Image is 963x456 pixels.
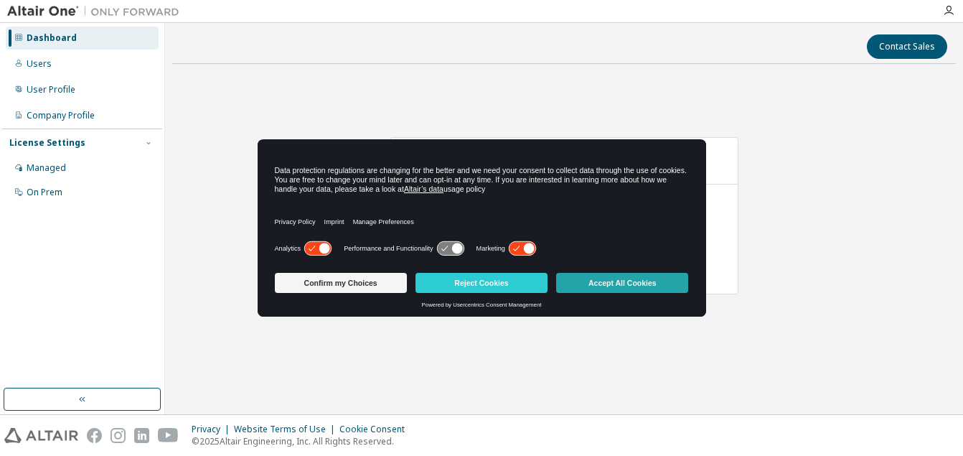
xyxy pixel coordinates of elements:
[27,162,66,174] div: Managed
[134,428,149,443] img: linkedin.svg
[234,424,339,435] div: Website Terms of Use
[4,428,78,443] img: altair_logo.svg
[27,110,95,121] div: Company Profile
[192,424,234,435] div: Privacy
[192,435,413,447] p: © 2025 Altair Engineering, Inc. All Rights Reserved.
[27,32,77,44] div: Dashboard
[7,4,187,19] img: Altair One
[9,137,85,149] div: License Settings
[27,187,62,198] div: On Prem
[27,58,52,70] div: Users
[87,428,102,443] img: facebook.svg
[158,428,179,443] img: youtube.svg
[867,34,947,59] button: Contact Sales
[111,428,126,443] img: instagram.svg
[27,84,75,96] div: User Profile
[339,424,413,435] div: Cookie Consent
